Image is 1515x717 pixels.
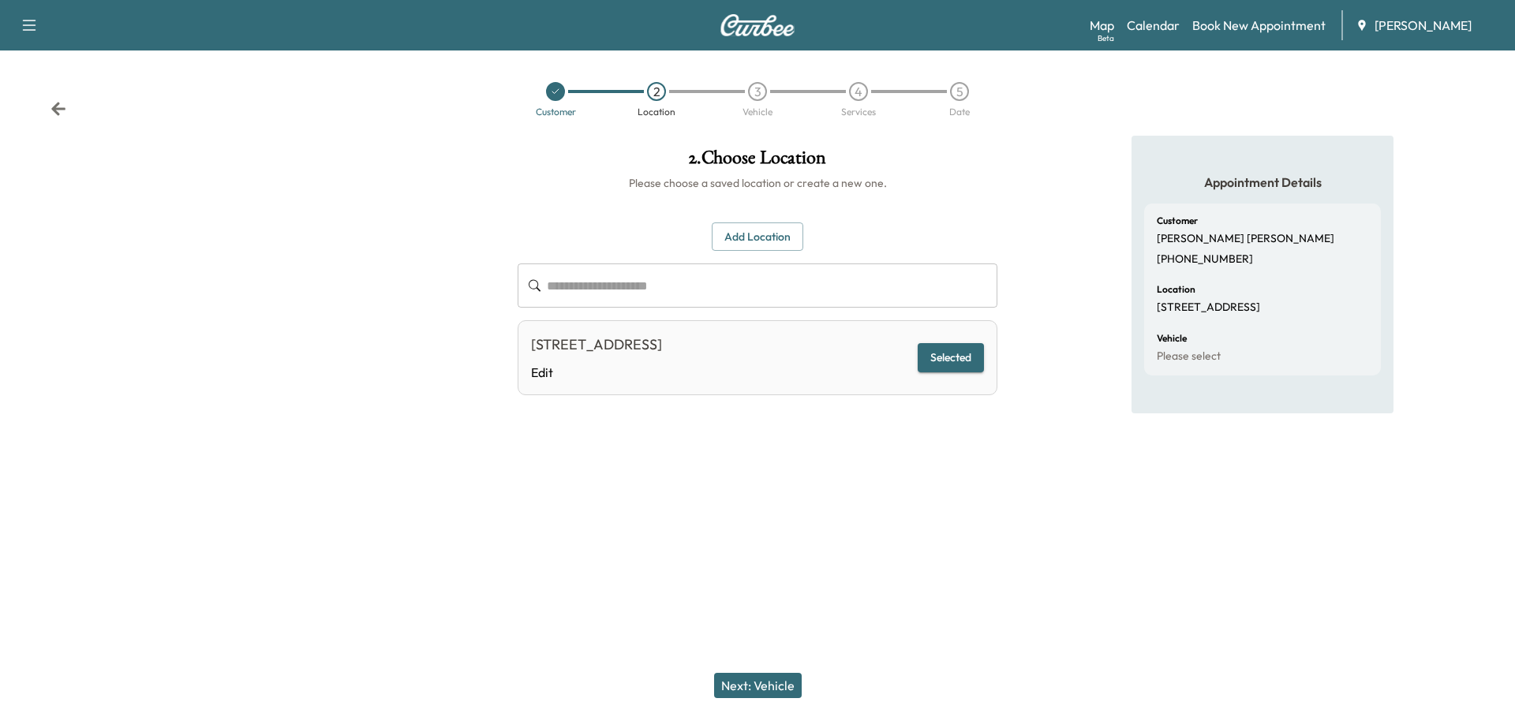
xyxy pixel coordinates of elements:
[1157,334,1187,343] h6: Vehicle
[647,82,666,101] div: 2
[918,343,984,372] button: Selected
[949,107,970,117] div: Date
[841,107,876,117] div: Services
[638,107,675,117] div: Location
[743,107,772,117] div: Vehicle
[1157,232,1334,246] p: [PERSON_NAME] [PERSON_NAME]
[1157,301,1260,315] p: [STREET_ADDRESS]
[720,14,795,36] img: Curbee Logo
[712,222,803,252] button: Add Location
[849,82,868,101] div: 4
[518,148,997,175] h1: 2 . Choose Location
[1157,349,1221,364] p: Please select
[531,363,662,382] a: Edit
[50,101,66,117] div: Back
[1157,285,1195,294] h6: Location
[1157,252,1253,267] p: [PHONE_NUMBER]
[1144,174,1381,191] h5: Appointment Details
[531,334,662,356] div: [STREET_ADDRESS]
[950,82,969,101] div: 5
[748,82,767,101] div: 3
[1090,16,1114,35] a: MapBeta
[1375,16,1472,35] span: [PERSON_NAME]
[1127,16,1180,35] a: Calendar
[1157,216,1198,226] h6: Customer
[518,175,997,191] h6: Please choose a saved location or create a new one.
[1098,32,1114,44] div: Beta
[1192,16,1326,35] a: Book New Appointment
[714,673,802,698] button: Next: Vehicle
[536,107,576,117] div: Customer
